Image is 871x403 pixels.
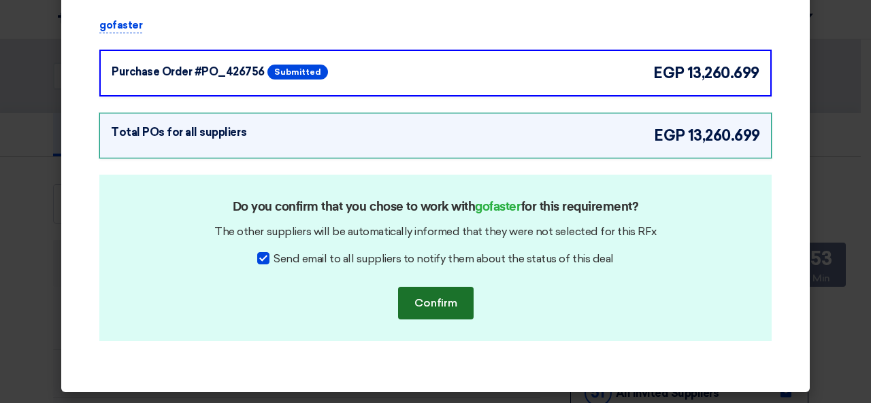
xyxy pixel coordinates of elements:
[267,65,328,80] span: Submitted
[398,287,474,319] button: Confirm
[688,124,760,147] span: 13,260.699
[128,198,743,217] h2: Do you confirm that you chose to work with for this requirement?
[687,62,759,84] span: 13,260.699
[654,124,685,147] span: egp
[475,201,521,213] strong: gofaster
[112,64,265,80] div: Purchase Order #PO_426756
[99,18,142,34] p: gofaster
[653,62,685,84] span: egp
[274,251,613,267] span: Send email to all suppliers to notify them about the status of this deal
[121,224,750,240] div: The other suppliers will be automatically informed that they were not selected for this RFx
[111,124,246,141] div: Total POs for all suppliers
